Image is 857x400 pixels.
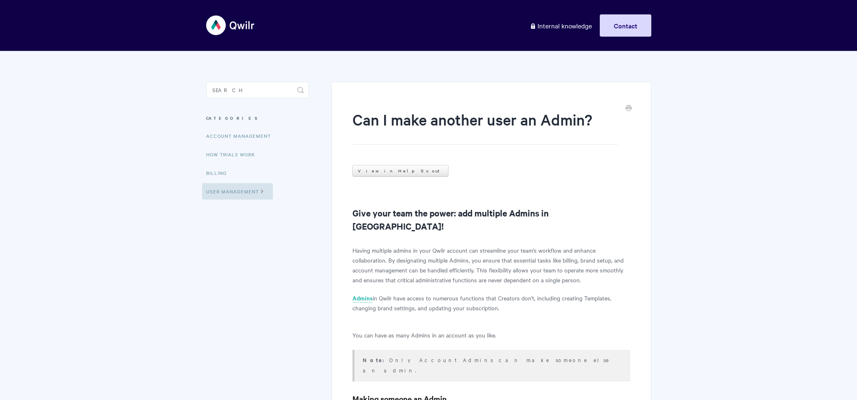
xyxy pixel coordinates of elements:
a: User Management [202,183,273,200]
a: Account Management [206,128,277,144]
a: View in Help Scout [352,165,448,177]
h3: Categories [206,111,309,126]
a: Admins [352,294,373,303]
h2: Give your team the power: add multiple Admins in [GEOGRAPHIC_DATA]! [352,206,630,233]
p: You can have as many Admins in an account as you like. [352,330,630,340]
input: Search [206,82,309,98]
img: Qwilr Help Center [206,10,255,41]
a: How Trials Work [206,146,261,163]
a: Billing [206,165,233,181]
p: Having multiple admins in your Qwilr account can streamline your team's workflow and enhance coll... [352,245,630,285]
strong: Note: [363,356,389,364]
h1: Can I make another user an Admin? [352,109,618,144]
p: Only Account Admins can make someone else an admin. [363,355,620,375]
a: Print this Article [625,104,632,113]
a: Contact [600,14,651,37]
a: Internal knowledge [524,14,598,37]
p: in Qwilr have access to numerous functions that Creators don't, including creating Templates, cha... [352,293,630,313]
